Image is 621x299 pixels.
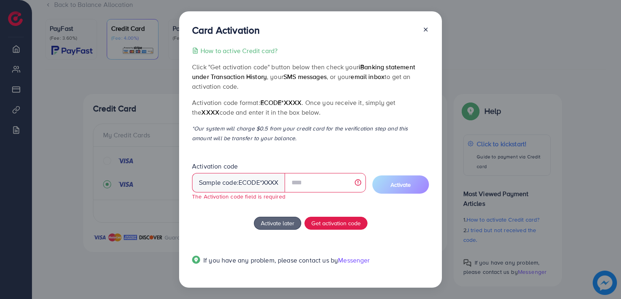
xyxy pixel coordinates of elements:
span: email inbox [351,72,384,81]
span: Activate later [261,219,294,227]
label: Activation code [192,162,238,171]
span: ecode [239,178,260,187]
p: Click "Get activation code" button below then check your , your , or your to get an activation code. [192,62,429,91]
h3: Card Activation [192,24,260,36]
span: Get activation code [311,219,361,227]
span: Activate [391,181,411,189]
img: Popup guide [192,256,200,264]
span: XXXX [201,108,220,117]
span: SMS messages [283,72,327,81]
span: Messenger [338,256,370,265]
button: Get activation code [304,217,368,230]
button: Activate [372,175,429,194]
p: Activation code format: . Once you receive it, simply get the code and enter it in the box below. [192,98,429,117]
button: Activate later [254,217,301,230]
span: iBanking statement under Transaction History [192,62,415,81]
p: *Our system will charge $0.5 from your credit card for the verification step and this amount will... [192,124,429,143]
p: How to active Credit card? [201,46,277,56]
span: If you have any problem, please contact us by [203,256,338,265]
small: The Activation code field is required [192,192,285,200]
span: ecode*XXXX [260,98,302,107]
div: Sample code: *XXXX [192,173,285,192]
